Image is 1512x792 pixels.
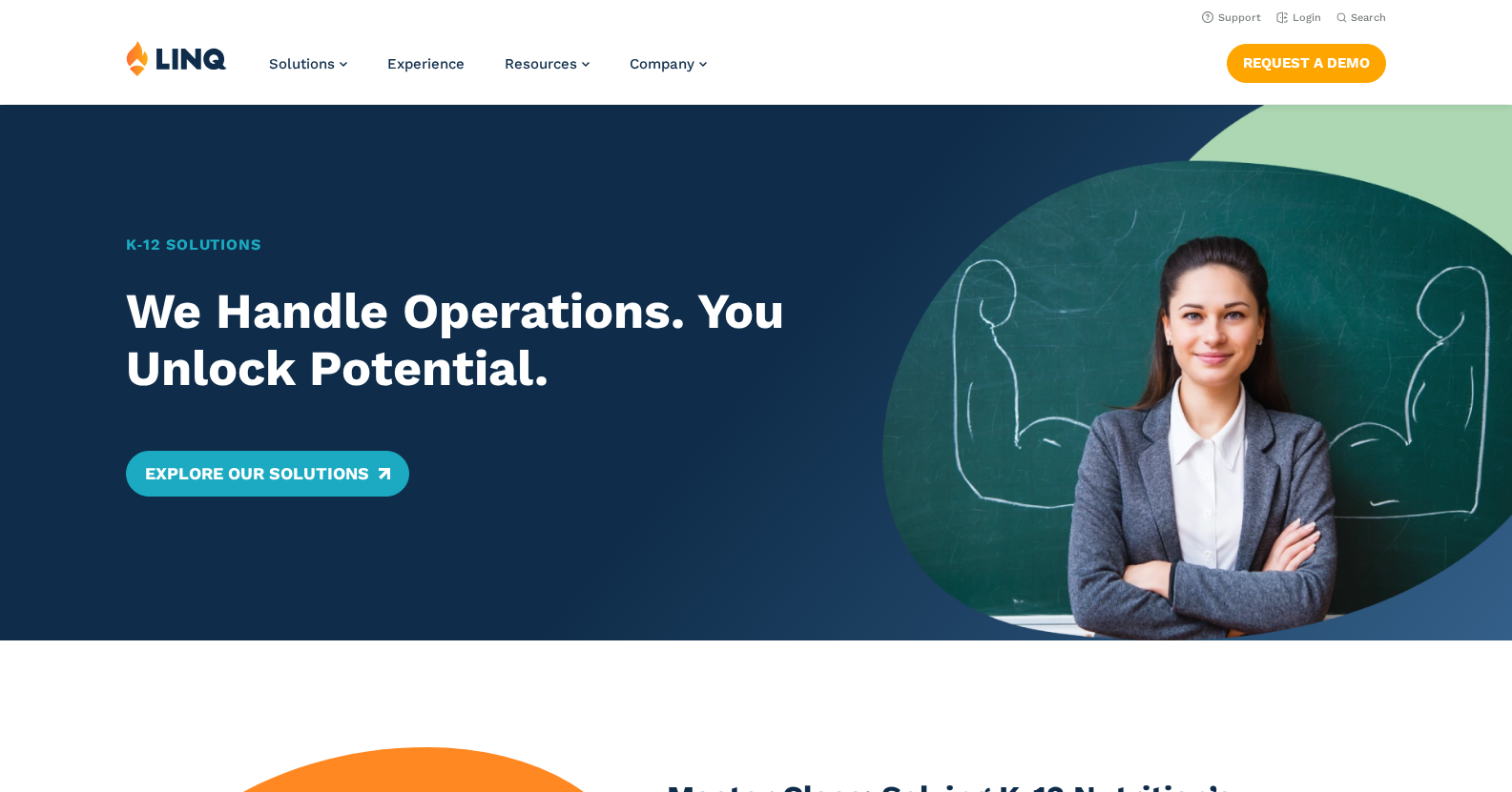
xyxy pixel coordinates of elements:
nav: Primary Navigation [269,40,707,103]
img: LINQ | K‑12 Software [126,40,227,76]
button: Open Search Bar [1336,10,1386,25]
h1: K‑12 Solutions [126,234,820,256]
span: Search [1351,11,1386,24]
span: Company [630,55,694,72]
a: Company [630,55,707,72]
span: Resources [505,55,577,72]
a: Solutions [269,55,347,72]
a: Explore Our Solutions [126,451,409,497]
img: Home Banner [882,105,1512,640]
nav: Button Navigation [1227,40,1386,82]
a: Login [1276,11,1321,24]
a: Resources [505,55,590,72]
h2: We Handle Operations. You Unlock Potential. [126,283,820,397]
a: Support [1202,11,1261,24]
a: Request a Demo [1227,44,1386,82]
span: Solutions [269,55,335,72]
a: Experience [387,55,465,72]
